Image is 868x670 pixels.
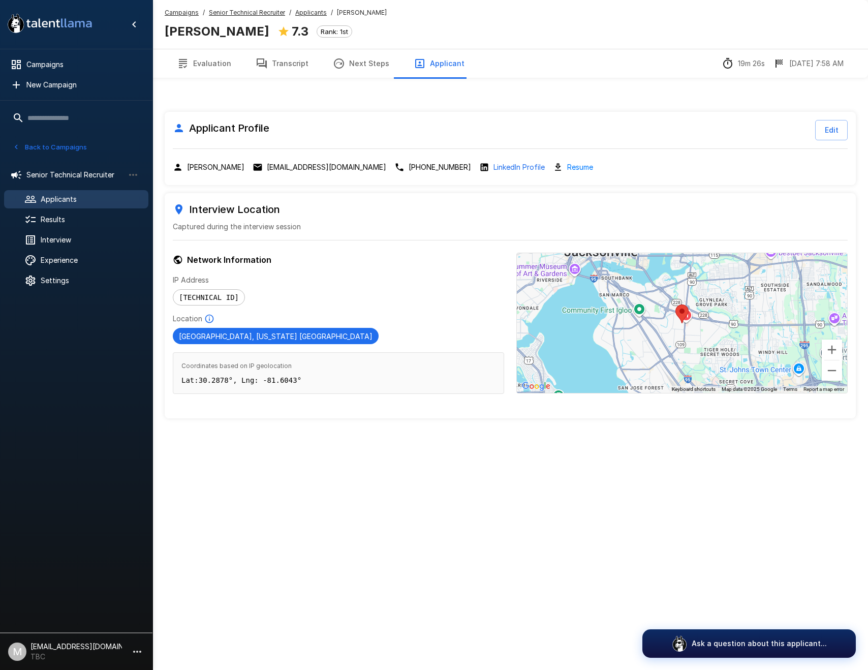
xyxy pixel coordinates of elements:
a: LinkedIn Profile [493,162,545,172]
button: Keyboard shortcuts [672,386,716,393]
p: [PERSON_NAME] [187,162,244,172]
span: [GEOGRAPHIC_DATA], [US_STATE] [GEOGRAPHIC_DATA] [173,332,379,341]
p: [EMAIL_ADDRESS][DOMAIN_NAME] [267,162,386,172]
button: Edit [815,120,848,140]
b: [PERSON_NAME] [165,24,269,39]
span: [TECHNICAL_ID] [173,293,244,301]
h6: Network Information [173,253,504,267]
h6: Interview Location [173,201,848,218]
div: The time between starting and completing the interview [722,57,765,70]
div: Click to copy [253,162,386,172]
div: Click to copy [173,162,244,172]
p: 19m 26s [738,58,765,69]
button: Applicant [401,49,477,78]
a: Terms (opens in new tab) [783,386,797,392]
img: Google [519,380,553,393]
a: Resume [567,161,593,173]
a: Open this area in Google Maps (opens a new window) [519,380,553,393]
button: Zoom out [822,360,842,381]
div: Download resume [553,161,593,173]
button: Transcript [243,49,321,78]
div: Open LinkedIn profile [479,162,545,172]
button: Next Steps [321,49,401,78]
p: [PHONE_NUMBER] [409,162,471,172]
p: Captured during the interview session [173,222,848,232]
span: Map data ©2025 Google [722,386,777,392]
button: Evaluation [165,49,243,78]
div: The date and time when the interview was completed [773,57,844,70]
b: 7.3 [292,24,308,39]
span: Rank: 1st [317,27,352,36]
button: Zoom in [822,340,842,360]
div: Click to copy [394,162,471,172]
p: IP Address [173,275,504,285]
p: [DATE] 7:58 AM [789,58,844,69]
h6: Applicant Profile [173,120,269,136]
a: Report a map error [803,386,844,392]
p: Location [173,314,202,324]
span: Coordinates based on IP geolocation [181,361,495,371]
p: Lat: 30.2878 °, Lng: -81.6043 ° [181,375,495,385]
svg: Based on IP Address and not guaranteed to be accurate [204,314,214,324]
